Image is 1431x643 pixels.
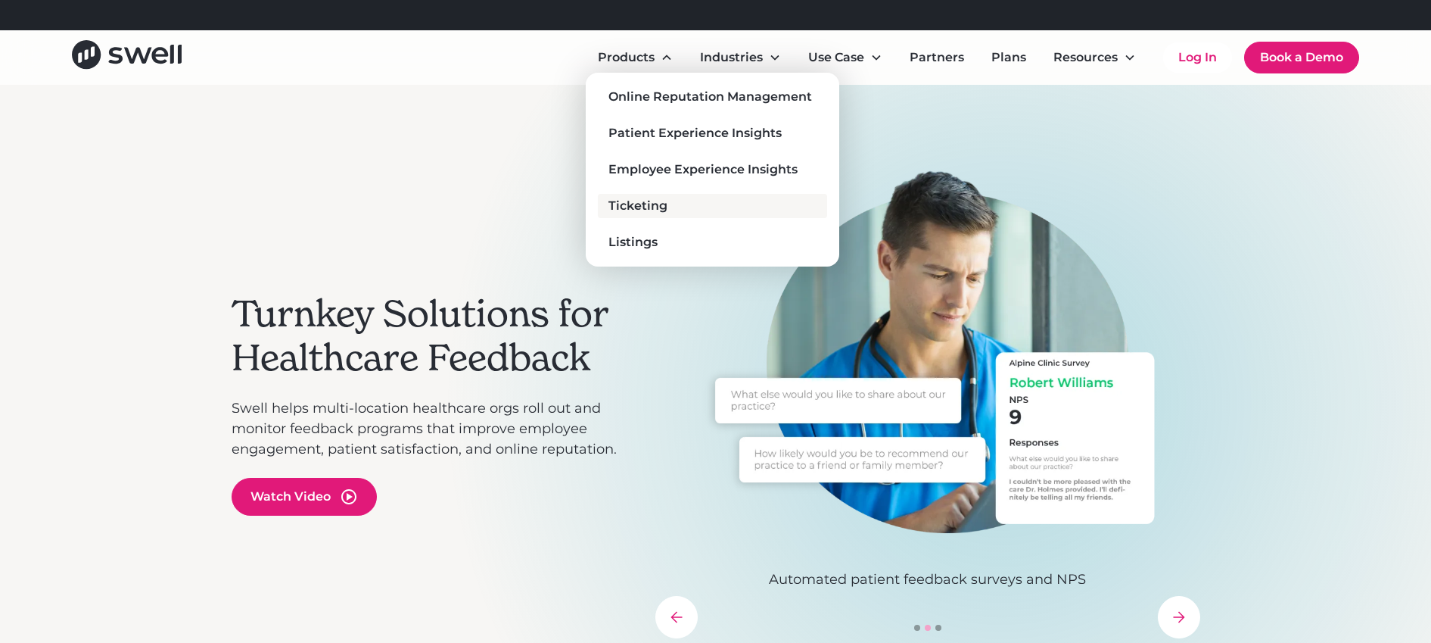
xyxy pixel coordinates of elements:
div: Watch Video [250,488,331,506]
div: Resources [1041,42,1148,73]
div: Patient Experience Insights [608,124,782,142]
div: Show slide 1 of 3 [914,625,920,631]
div: Products [598,48,655,67]
div: Products [586,42,685,73]
a: Partners [897,42,976,73]
div: next slide [1158,596,1200,638]
a: home [72,40,182,74]
div: Use Case [796,42,894,73]
a: Log In [1163,42,1232,73]
a: Plans [979,42,1038,73]
h2: Turnkey Solutions for Healthcare Feedback [232,292,640,379]
div: carousel [655,170,1200,638]
p: Automated patient feedback surveys and NPS [655,570,1200,590]
a: Book a Demo [1244,42,1359,73]
div: Listings [608,233,658,251]
div: Show slide 3 of 3 [935,625,941,631]
a: open lightbox [232,478,377,516]
a: Patient Experience Insights [598,121,826,145]
div: 2 of 3 [655,170,1200,590]
a: Online Reputation Management [598,85,826,109]
a: Ticketing [598,194,826,218]
div: Use Case [808,48,864,67]
div: Industries [700,48,763,67]
a: Employee Experience Insights [598,158,826,182]
iframe: Chat Widget [1165,479,1431,643]
div: Ticketing [608,197,667,215]
div: Show slide 2 of 3 [925,625,931,631]
div: Employee Experience Insights [608,161,798,179]
p: Swell helps multi-location healthcare orgs roll out and monitor feedback programs that improve em... [232,398,640,460]
div: Online Reputation Management [608,88,812,106]
div: previous slide [655,596,698,638]
nav: Products [586,73,838,267]
div: Resources [1053,48,1118,67]
div: Industries [688,42,793,73]
a: Listings [598,230,826,254]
